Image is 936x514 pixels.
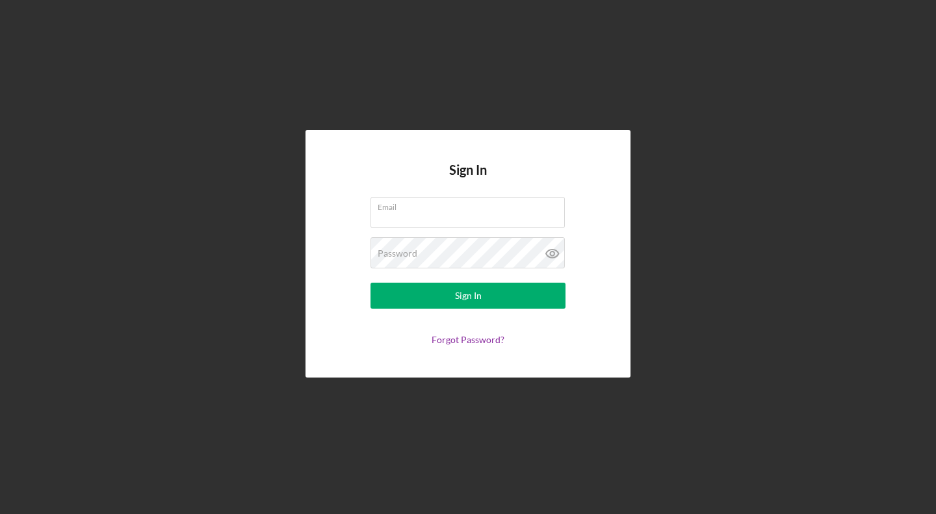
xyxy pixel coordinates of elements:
[378,198,565,212] label: Email
[370,283,565,309] button: Sign In
[455,283,482,309] div: Sign In
[449,162,487,197] h4: Sign In
[378,248,417,259] label: Password
[432,334,504,345] a: Forgot Password?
